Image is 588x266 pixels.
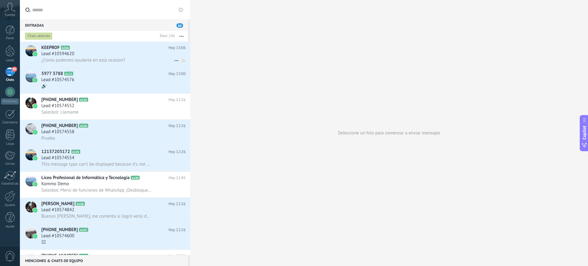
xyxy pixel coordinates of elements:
[1,182,19,186] div: Estadísticas
[168,45,186,51] span: Hoy 13:06
[1,162,19,166] div: Correo
[581,126,587,140] span: Copilot
[168,123,186,129] span: Hoy 12:26
[33,208,37,212] img: icon
[20,20,188,31] div: Entradas
[20,198,190,223] a: avataricon[PERSON_NAME]A106Hoy 12:26Lead #10574842Buenos [PERSON_NAME], me comenta si logró verlo...
[157,33,175,39] div: Total: 156
[41,187,152,193] span: Salesbot: Menú de funciones de WhatsApp ¡Desbloquea la mensajería mejorada en WhatsApp! Haz clic ...
[41,227,78,233] span: [PHONE_NUMBER]
[131,176,140,180] span: A100
[41,57,125,63] span: ¿Como podemos ayudarle en esta ocasion?
[20,255,188,266] div: Menciones & Chats de equipo
[79,254,88,258] span: A108
[1,78,19,82] div: Chats
[20,94,190,119] a: avataricon[PHONE_NUMBER]A103Hoy 12:26Lead #10574552Salesbot: Llámame
[79,98,88,102] span: A103
[33,130,37,134] img: icon
[71,150,80,154] span: A105
[168,149,186,155] span: Hoy 12:26
[41,207,74,213] span: Lead #10574842
[20,68,190,93] a: avataricon5977 3788A122Hoy 13:00Lead #10574576🔊
[1,58,19,62] div: Leads
[33,182,37,186] img: icon
[168,227,186,233] span: Hoy 12:26
[168,201,186,207] span: Hoy 12:26
[41,253,78,259] span: [PHONE_NUMBER]
[41,123,78,129] span: [PHONE_NUMBER]
[41,181,69,187] span: Kommo Demo
[41,51,74,57] span: Lead #10594620
[168,97,186,103] span: Hoy 12:26
[1,36,19,40] div: Panel
[33,104,37,108] img: icon
[79,228,88,232] span: A107
[175,31,188,42] button: Más
[41,77,74,83] span: Lead #10574576
[1,142,19,146] div: Listas
[41,129,74,135] span: Lead #10574558
[20,172,190,197] a: avatariconLiceo Profesional de Informática y TecnologíaA100Hoy 11:45Kommo DemoSalesbot: Menú de f...
[41,239,46,245] span: 🖼
[33,234,37,238] img: icon
[168,71,186,77] span: Hoy 13:00
[168,253,186,259] span: Hoy 12:26
[33,78,37,82] img: icon
[61,46,70,50] span: A266
[33,52,37,56] img: icon
[41,109,78,115] span: Salesbot: Llámame
[12,67,17,72] span: 89
[41,213,152,219] span: Buenos [PERSON_NAME], me comenta si logró verlo de antemano muchas gracias
[41,83,47,89] span: 🔊
[41,45,60,51] span: KEEPROF
[20,120,190,145] a: avataricon[PHONE_NUMBER]A104Hoy 12:26Lead #10574558Prueba
[76,202,85,206] span: A106
[25,32,52,40] div: Chats abiertos
[41,149,70,155] span: 12137203172
[5,13,15,17] span: Cuenta
[41,161,152,167] span: This message type can’t be displayed because it’s not supported yet.
[41,71,63,77] span: 5977 3788
[64,72,73,76] span: A122
[41,135,55,141] span: Prueba
[176,23,183,28] span: 89
[20,42,190,67] a: avatariconKEEPROFA266Hoy 13:06Lead #10594620¿Como podemos ayudarle en esta ocasion?
[33,156,37,160] img: icon
[168,175,186,181] span: Hoy 11:45
[1,99,19,104] div: WhatsApp
[41,233,74,239] span: Lead #10574600
[79,124,88,128] span: A104
[20,224,190,249] a: avataricon[PHONE_NUMBER]A107Hoy 12:26Lead #10574600🖼
[1,121,19,125] div: Calendario
[1,225,19,229] div: Ayuda
[41,97,78,103] span: [PHONE_NUMBER]
[1,203,19,207] div: Ajustes
[41,201,74,207] span: [PERSON_NAME]
[41,155,74,161] span: Lead #10574554
[41,175,130,181] span: Liceo Profesional de Informática y Tecnología
[41,103,74,109] span: Lead #10574552
[20,146,190,171] a: avataricon12137203172A105Hoy 12:26Lead #10574554This message type can’t be displayed because it’s...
